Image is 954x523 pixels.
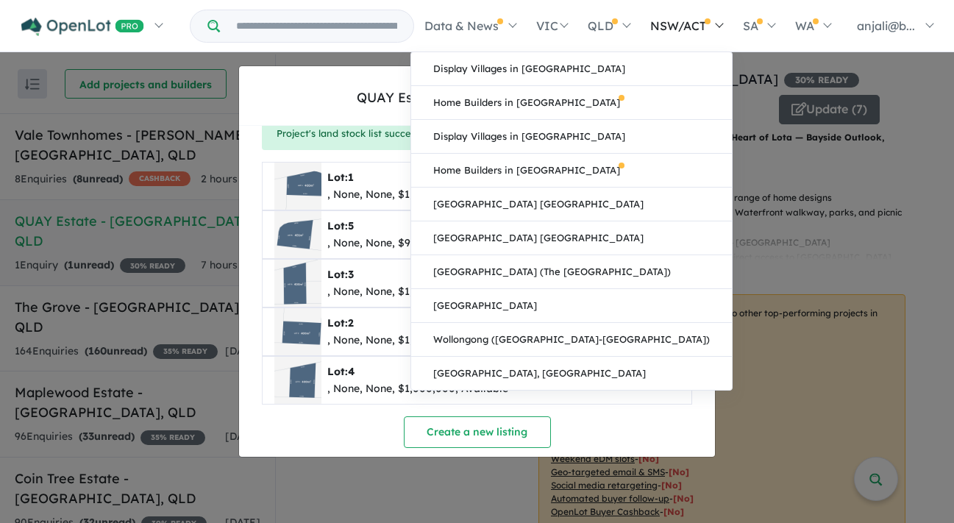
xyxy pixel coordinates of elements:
[274,260,321,307] img: QUAY%20Estate%20-%20Lota%20-%20Lot%203___495_m_1758091020.png
[327,268,354,281] b: Lot:
[327,380,508,398] div: , None, None, $1,000,000, Available
[411,120,732,154] a: Display Villages in [GEOGRAPHIC_DATA]
[327,235,498,252] div: , None, None, $975,000, Available
[411,357,732,390] a: [GEOGRAPHIC_DATA], [GEOGRAPHIC_DATA]
[21,18,144,36] img: Openlot PRO Logo White
[274,357,321,404] img: QUAY%20Estate%20-%20Lota%20-%20Lot%204___496_m_1758092820.png
[411,52,732,86] a: Display Villages in [GEOGRAPHIC_DATA]
[411,221,732,255] a: [GEOGRAPHIC_DATA] [GEOGRAPHIC_DATA]
[348,171,354,184] span: 1
[348,268,354,281] span: 3
[327,365,355,378] b: Lot:
[327,219,354,232] b: Lot:
[327,186,507,204] div: , None, None, $1,250,000, Available
[327,171,354,184] b: Lot:
[327,316,354,330] b: Lot:
[411,188,732,221] a: [GEOGRAPHIC_DATA] [GEOGRAPHIC_DATA]
[411,255,732,289] a: [GEOGRAPHIC_DATA] (The [GEOGRAPHIC_DATA])
[223,10,410,42] input: Try estate name, suburb, builder or developer
[274,308,321,355] img: QUAY%20Estate%20-%20Lota%20-%20Lot%202___494_m_1758091020.png
[411,154,732,188] a: Home Builders in [GEOGRAPHIC_DATA]
[274,163,321,210] img: QUAY%20Estate%20-%20Lota%20-%20Lot%201___493_m_1758090960.png
[411,289,732,323] a: [GEOGRAPHIC_DATA]
[262,117,692,151] div: Project's land stock list successfully updated.
[348,219,354,232] span: 5
[274,211,321,258] img: QUAY%20Estate%20-%20Lota%20-%20Lot%205___497_m_1758090960.png
[857,18,915,33] span: anjali@b...
[411,86,732,120] a: Home Builders in [GEOGRAPHIC_DATA]
[348,316,354,330] span: 2
[327,332,507,349] div: , None, None, $1,250,000, Available
[327,283,509,301] div: , None, None, $1,000,000, Reserved
[348,365,355,378] span: 4
[357,88,597,107] div: QUAY Estate - [GEOGRAPHIC_DATA]
[404,416,551,448] button: Create a new listing
[411,323,732,357] a: Wollongong ([GEOGRAPHIC_DATA]-[GEOGRAPHIC_DATA])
